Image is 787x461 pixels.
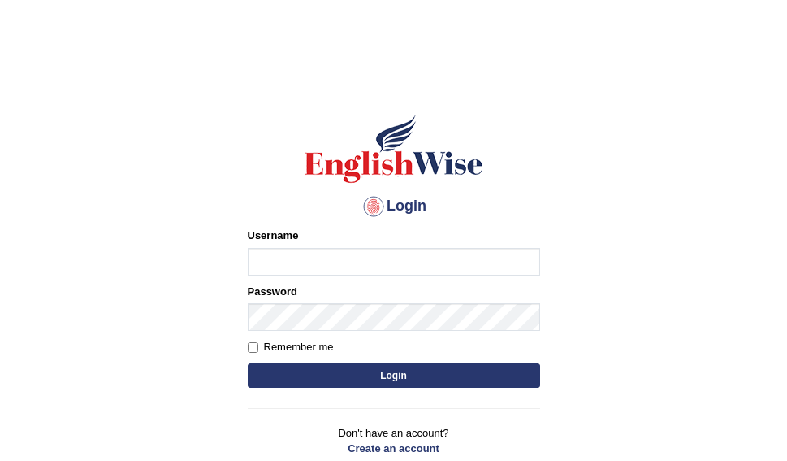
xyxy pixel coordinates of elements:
input: Remember me [248,342,258,353]
img: Logo of English Wise sign in for intelligent practice with AI [301,112,486,185]
a: Create an account [248,441,540,456]
label: Password [248,284,297,299]
button: Login [248,363,540,388]
label: Username [248,228,299,243]
label: Remember me [248,339,334,355]
h4: Login [248,194,540,220]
